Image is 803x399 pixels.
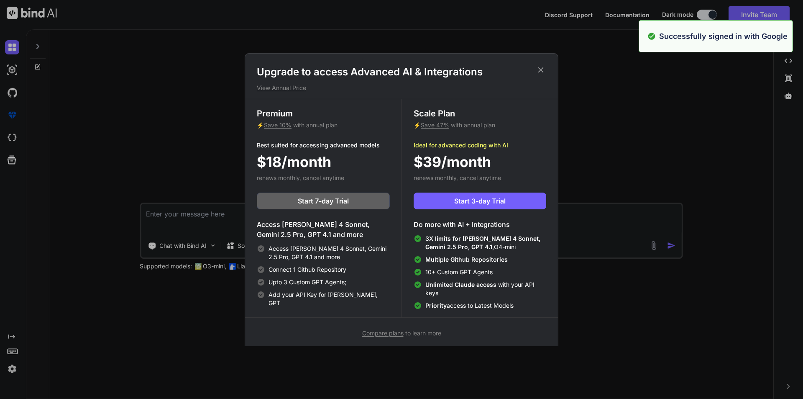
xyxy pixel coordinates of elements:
span: Unlimited Claude access [425,281,498,288]
span: Upto 3 Custom GPT Agents; [269,278,346,286]
span: access to Latest Models [425,301,514,310]
span: renews monthly, cancel anytime [414,174,501,181]
h3: Scale Plan [414,108,546,119]
p: ⚡ with annual plan [257,121,390,129]
span: Priority [425,302,447,309]
button: Start 7-day Trial [257,193,390,209]
p: ⚡ with annual plan [414,121,546,129]
p: View Annual Price [257,84,546,92]
span: Save 47% [421,121,449,129]
span: Start 7-day Trial [298,196,349,206]
button: Start 3-day Trial [414,193,546,209]
span: to learn more [362,329,441,337]
span: Multiple Github Repositories [425,256,508,263]
span: with your API keys [425,281,546,297]
p: Successfully signed in with Google [659,31,788,42]
h1: Upgrade to access Advanced AI & Integrations [257,65,546,79]
span: 3X limits for [PERSON_NAME] 4 Sonnet, Gemini 2.5 Pro, GPT 4.1, [425,235,540,250]
span: Add your API Key for [PERSON_NAME], GPT [269,291,390,307]
img: alert [647,31,656,42]
p: Best suited for accessing advanced models [257,141,390,149]
span: $39/month [414,151,491,172]
span: renews monthly, cancel anytime [257,174,344,181]
span: $18/month [257,151,331,172]
h4: Do more with AI + Integrations [414,219,546,229]
span: Access [PERSON_NAME] 4 Sonnet, Gemini 2.5 Pro, GPT 4.1 and more [269,245,390,261]
h4: Access [PERSON_NAME] 4 Sonnet, Gemini 2.5 Pro, GPT 4.1 and more [257,219,390,239]
h3: Premium [257,108,390,119]
span: O4-mini [425,234,546,251]
span: Start 3-day Trial [454,196,506,206]
span: Save 10% [264,121,292,129]
span: 10+ Custom GPT Agents [425,268,493,276]
p: Ideal for advanced coding with AI [414,141,546,149]
span: Connect 1 Github Repository [269,265,346,274]
span: Compare plans [362,329,404,337]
